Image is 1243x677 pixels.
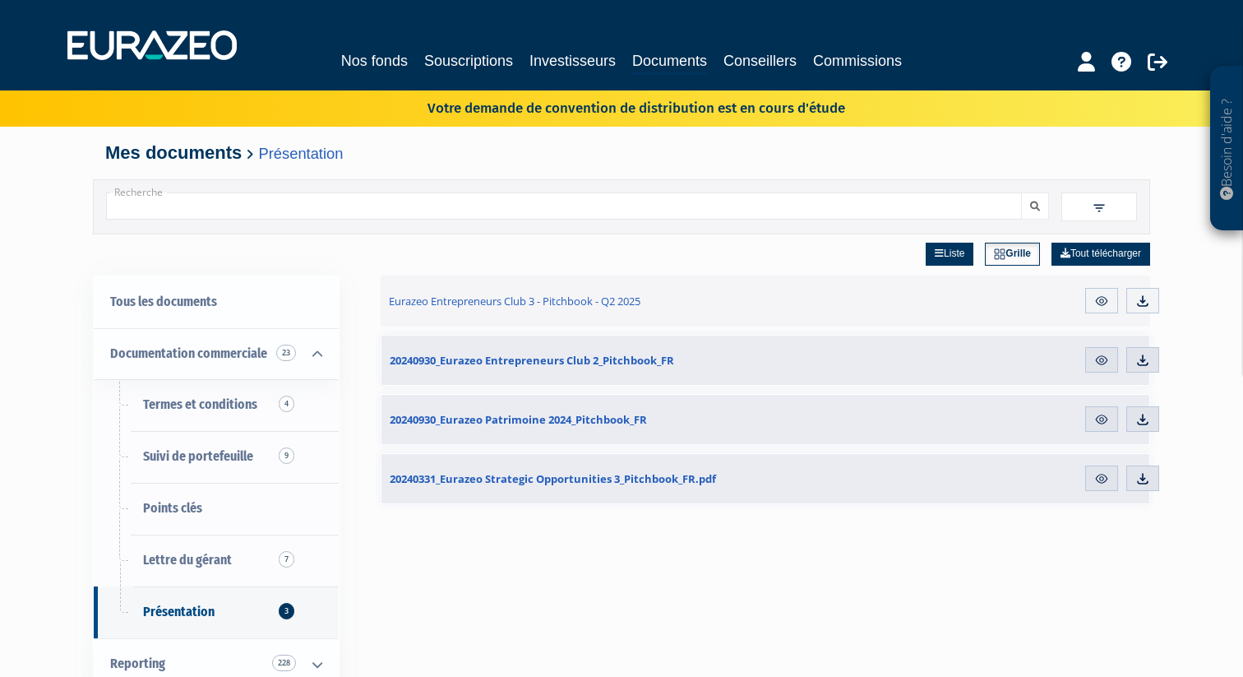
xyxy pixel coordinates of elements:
[341,49,408,72] a: Nos fonds
[380,95,845,118] p: Votre demande de convention de distribution est en cours d'étude
[94,535,339,587] a: Lettre du gérant7
[110,656,165,671] span: Reporting
[389,294,640,308] span: Eurazeo Entrepreneurs Club 3 - Pitchbook - Q2 2025
[279,551,294,568] span: 7
[1135,471,1150,486] img: download.svg
[985,243,1040,266] a: Grille
[110,345,267,361] span: Documentation commerciale
[143,396,257,412] span: Termes et conditions
[424,49,513,72] a: Souscriptions
[723,49,797,72] a: Conseillers
[94,431,339,483] a: Suivi de portefeuille9
[1135,353,1150,368] img: download.svg
[1094,412,1109,427] img: eye.svg
[94,483,339,535] a: Points clés
[94,276,339,328] a: Tous les documents
[813,49,902,72] a: Commissions
[279,603,294,619] span: 3
[1051,243,1150,266] a: Tout télécharger
[1094,353,1109,368] img: eye.svg
[143,604,215,619] span: Présentation
[94,587,339,638] a: Présentation3
[994,248,1005,260] img: grid.svg
[529,49,616,72] a: Investisseurs
[272,655,296,671] span: 228
[390,353,674,368] span: 20240930_Eurazeo Entrepreneurs Club 2_Pitchbook_FR
[381,395,865,444] a: 20240930_Eurazeo Patrimoine 2024_Pitchbook_FR
[1218,75,1236,223] p: Besoin d'aide ?
[143,552,232,568] span: Lettre du gérant
[279,447,294,464] span: 9
[1094,294,1109,308] img: eye.svg
[94,379,339,431] a: Termes et conditions4
[143,448,253,464] span: Suivi de portefeuille
[1094,471,1109,486] img: eye.svg
[1135,412,1150,427] img: download.svg
[381,454,865,503] a: 20240331_Eurazeo Strategic Opportunities 3_Pitchbook_FR.pdf
[106,192,1022,220] input: Recherche
[381,336,865,385] a: 20240930_Eurazeo Entrepreneurs Club 2_Pitchbook_FR
[276,345,296,361] span: 23
[926,243,973,266] a: Liste
[143,500,202,516] span: Points clés
[381,276,866,327] a: Eurazeo Entrepreneurs Club 3 - Pitchbook - Q2 2025
[1092,201,1107,216] img: filter.svg
[259,145,344,162] a: Présentation
[1135,294,1150,308] img: download.svg
[94,328,339,380] a: Documentation commerciale 23
[390,471,716,486] span: 20240331_Eurazeo Strategic Opportunities 3_Pitchbook_FR.pdf
[632,49,707,75] a: Documents
[67,30,237,60] img: 1732889491-logotype_eurazeo_blanc_rvb.png
[390,412,647,427] span: 20240930_Eurazeo Patrimoine 2024_Pitchbook_FR
[105,143,1138,163] h4: Mes documents
[279,396,294,412] span: 4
